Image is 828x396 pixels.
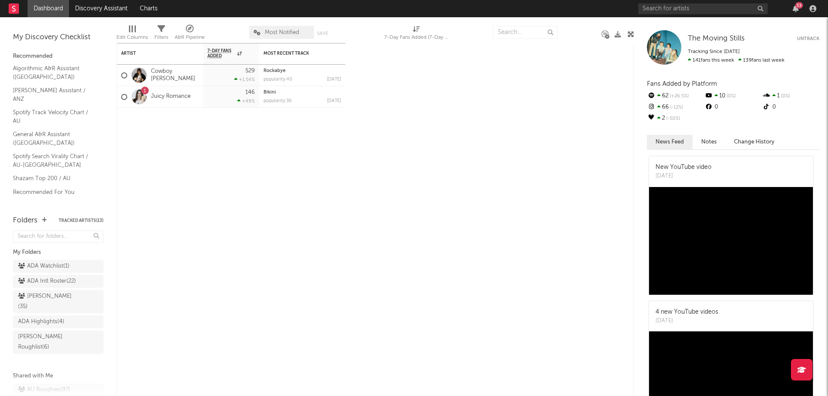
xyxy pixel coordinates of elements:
[647,113,704,124] div: 2
[317,31,328,36] button: Save
[793,5,799,12] button: 33
[13,315,103,328] a: ADA Highlights(4)
[780,94,790,99] span: 0 %
[245,68,255,74] div: 529
[647,90,704,102] div: 62
[151,93,191,100] a: Juicy Romance
[265,30,299,35] span: Most Notified
[175,32,205,43] div: A&R Pipeline
[384,32,449,43] div: 7-Day Fans Added (7-Day Fans Added)
[154,22,168,47] div: Filters
[647,135,693,149] button: News Feed
[13,231,103,243] input: Search for folders...
[13,215,38,226] div: Folders
[655,308,718,317] div: 4 new YouTube videos
[59,218,103,223] button: Tracked Artists(13)
[762,102,819,113] div: 0
[207,48,235,59] span: 7-Day Fans Added
[121,51,186,56] div: Artist
[704,90,762,102] div: 10
[263,99,292,103] div: popularity: 36
[18,291,79,312] div: [PERSON_NAME] ( 35 )
[638,3,768,14] input: Search for artists
[13,331,103,354] a: [PERSON_NAME] Roughlist(6)
[263,90,276,95] a: Bikini
[762,90,819,102] div: 1
[725,94,736,99] span: 0 %
[327,99,341,103] div: [DATE]
[116,22,148,47] div: Edit Columns
[263,69,285,73] a: Rockabye
[13,290,103,313] a: [PERSON_NAME](35)
[18,317,64,327] div: ADA Highlights ( 4 )
[797,34,819,43] button: Untrack
[18,385,70,395] div: AU Roughies ( 97 )
[688,58,784,63] span: 139 fans last week
[263,69,341,73] div: Rockabye
[13,108,95,125] a: Spotify Track Velocity Chart / AU
[237,98,255,104] div: +49 %
[13,130,95,147] a: General A&R Assistant ([GEOGRAPHIC_DATA])
[116,32,148,43] div: Edit Columns
[725,135,783,149] button: Change History
[13,152,95,169] a: Spotify Search Virality Chart / AU-[GEOGRAPHIC_DATA]
[245,90,255,95] div: 146
[13,371,103,381] div: Shared with Me
[13,275,103,288] a: ADA Intl Roster(22)
[13,174,95,183] a: Shazam Top 200 / AU
[13,260,103,273] a: ADA Watchlist(1)
[151,68,199,83] a: Cowboy [PERSON_NAME]
[669,105,683,110] span: -12 %
[647,81,717,87] span: Fans Added by Platform
[13,51,103,62] div: Recommended
[154,32,168,43] div: Filters
[263,90,341,95] div: Bikini
[175,22,205,47] div: A&R Pipeline
[668,94,689,99] span: +26.5 %
[493,26,558,39] input: Search...
[384,22,449,47] div: 7-Day Fans Added (7-Day Fans Added)
[234,77,255,82] div: +1.54 %
[13,86,95,103] a: [PERSON_NAME] Assistant / ANZ
[18,261,69,271] div: ADA Watchlist ( 1 )
[665,116,680,121] span: -50 %
[13,247,103,258] div: My Folders
[688,34,745,43] a: The Moving Stills
[327,77,341,82] div: [DATE]
[263,51,328,56] div: Most Recent Track
[13,32,103,43] div: My Discovery Checklist
[263,77,292,82] div: popularity: 40
[795,2,803,9] div: 33
[13,64,95,81] a: Algorithmic A&R Assistant ([GEOGRAPHIC_DATA])
[688,35,745,42] span: The Moving Stills
[18,276,76,287] div: ADA Intl Roster ( 22 )
[13,187,95,197] a: Recommended For You
[655,172,712,181] div: [DATE]
[688,58,734,63] span: 141 fans this week
[655,163,712,172] div: New YouTube video
[647,102,704,113] div: 66
[688,49,740,54] span: Tracking Since: [DATE]
[18,332,79,352] div: [PERSON_NAME] Roughlist ( 6 )
[704,102,762,113] div: 0
[693,135,725,149] button: Notes
[655,317,718,325] div: [DATE]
